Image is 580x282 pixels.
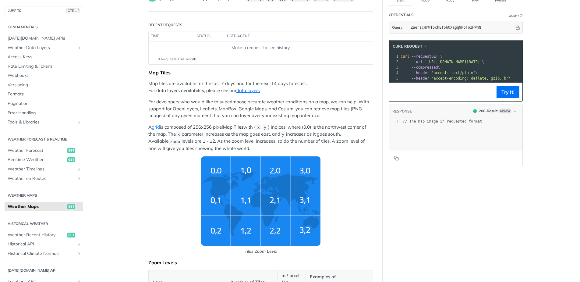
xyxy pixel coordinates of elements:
a: Weather Data LayersShow subpages for Weather Data Layers [5,43,83,52]
div: 200 - Result [479,108,498,114]
span: Example [499,109,511,113]
span: '[URL][DOMAIN_NAME][DATE]' [425,60,482,64]
div: 3 [389,65,399,70]
span: x [257,125,260,130]
a: Access Keys [5,52,83,62]
a: Versioning [5,80,83,90]
a: Realtime Weatherget [5,155,83,164]
span: 'accept-encoding: deflate, gzip, br' [431,76,511,80]
span: get [67,157,75,162]
button: cURL Request [391,43,430,49]
span: --header [412,71,429,75]
span: CTRL-/ [66,8,80,13]
span: \ [401,60,484,64]
span: Tools & Libraries [8,119,75,125]
span: y [282,132,284,137]
span: GET \ [401,54,442,59]
div: 1 [389,119,398,124]
span: zoom [170,139,180,144]
div: Zoom Levels [148,259,373,266]
a: Weather Forecastget [5,146,83,155]
p: Tiles Zoom Level [148,248,373,255]
div: 1 [389,54,399,59]
span: curl [401,54,409,59]
div: Make a request to see history. [151,45,370,51]
button: Show subpages for Weather Timelines [77,167,82,172]
a: Error Handling [5,109,83,118]
strong: Map Tiles [223,124,243,130]
img: weather-grid-map.png [201,156,320,246]
span: Weather Data Layers [8,45,75,51]
div: Map Tiles [148,70,373,76]
span: \ [401,65,440,70]
span: [DATE][DOMAIN_NAME] APIs [8,35,82,41]
h2: Fundamentals [5,24,83,30]
div: Recent Requests [148,22,182,28]
button: Show subpages for Historical API [77,242,82,247]
span: x [177,132,180,137]
span: y [264,125,266,130]
span: Webhooks [8,73,82,79]
span: Weather on Routes [8,176,75,182]
a: data layers [236,87,260,93]
button: Show subpages for Tools & Libraries [77,120,82,125]
a: Webhooks [5,71,83,80]
button: Copy to clipboard [392,87,401,97]
span: Weather Recent History [8,232,66,238]
a: Weather TimelinesShow subpages for Weather Timelines [5,165,83,174]
h2: [DATE][DOMAIN_NAME] API [5,268,83,273]
span: Weather Forecast [8,148,66,154]
div: 4 [389,70,399,76]
div: Credentials [389,12,414,18]
span: Rate Limiting & Tokens [8,63,82,70]
a: Rate Limiting & Tokens [5,62,83,71]
span: Formats [8,91,82,97]
a: Pagination [5,99,83,108]
th: user agent [225,31,361,41]
h2: Weather Forecast & realtime [5,137,83,142]
span: Historical Climate Normals [8,251,75,257]
span: get [67,204,75,209]
span: Error Handling [8,110,82,116]
p: Map tiles are available for the last 7 days and for the next 14 days forecast. For data layers av... [148,80,373,94]
span: 0 Requests This Month [158,56,196,62]
i: Information [520,14,523,17]
p: Examples of [310,273,369,280]
span: Access Keys [8,54,82,60]
button: Show subpages for Historical Climate Normals [77,251,82,256]
div: 5 [389,76,399,81]
a: Weather Recent Historyget [5,230,83,240]
div: 2 [389,59,399,65]
button: Show subpages for Weather Data Layers [77,45,82,50]
button: Try It! [497,86,519,98]
span: Weather Maps [8,204,66,210]
span: cURL Request [393,44,422,49]
div: Query [509,13,519,18]
a: Formats [5,90,83,99]
a: Tools & LibrariesShow subpages for Tools & Libraries [5,118,83,127]
a: Weather Mapsget [5,202,83,211]
span: Historical API [8,241,75,247]
span: --request [412,54,431,59]
span: \ [401,71,478,75]
span: get [67,233,75,237]
th: status [194,31,225,41]
h2: Historical Weather [5,221,83,227]
span: Pagination [8,101,82,107]
a: Historical APIShow subpages for Historical API [5,240,83,249]
span: 200 [473,109,477,113]
button: Hide [515,24,521,30]
h2: Weather Maps [5,193,83,198]
th: time [149,31,194,41]
span: --compressed [412,65,438,70]
button: RESPONSE [392,108,412,114]
span: get [67,148,75,153]
span: --url [412,60,423,64]
span: // The map image in requested format [403,119,482,123]
span: Weather Timelines [8,166,75,172]
span: Versioning [8,82,82,88]
span: Query [392,25,403,30]
input: apikey [408,21,515,34]
div: QueryInformation [509,13,523,18]
button: 200200-ResultExample [470,108,519,114]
